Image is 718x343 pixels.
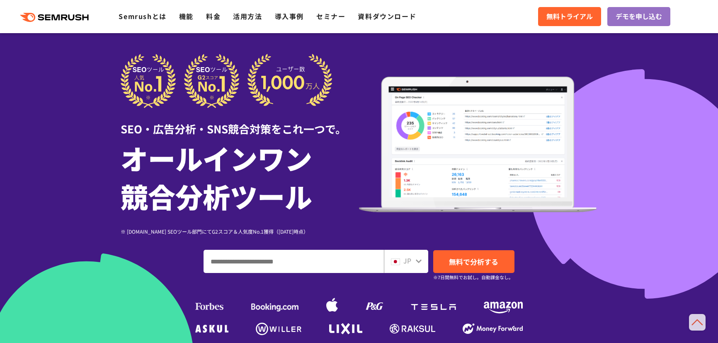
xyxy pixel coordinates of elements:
input: ドメイン、キーワードまたはURLを入力してください [204,250,383,273]
a: 導入事例 [275,11,304,21]
span: デモを申し込む [616,11,662,22]
h1: オールインワン 競合分析ツール [121,139,359,215]
a: 無料で分析する [433,250,514,273]
span: JP [403,256,411,266]
a: Semrushとは [119,11,166,21]
small: ※7日間無料でお試し。自動課金なし。 [433,273,513,281]
span: 無料で分析する [449,256,498,267]
a: デモを申し込む [607,7,670,26]
span: 無料トライアル [546,11,593,22]
a: 活用方法 [233,11,262,21]
a: 料金 [206,11,221,21]
a: 資料ダウンロード [358,11,416,21]
a: 機能 [179,11,194,21]
div: ※ [DOMAIN_NAME] SEOツール部門にてG2スコア＆人気度No.1獲得（[DATE]時点） [121,227,359,235]
div: SEO・広告分析・SNS競合対策をこれ一つで。 [121,108,359,137]
a: セミナー [316,11,345,21]
a: 無料トライアル [538,7,601,26]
